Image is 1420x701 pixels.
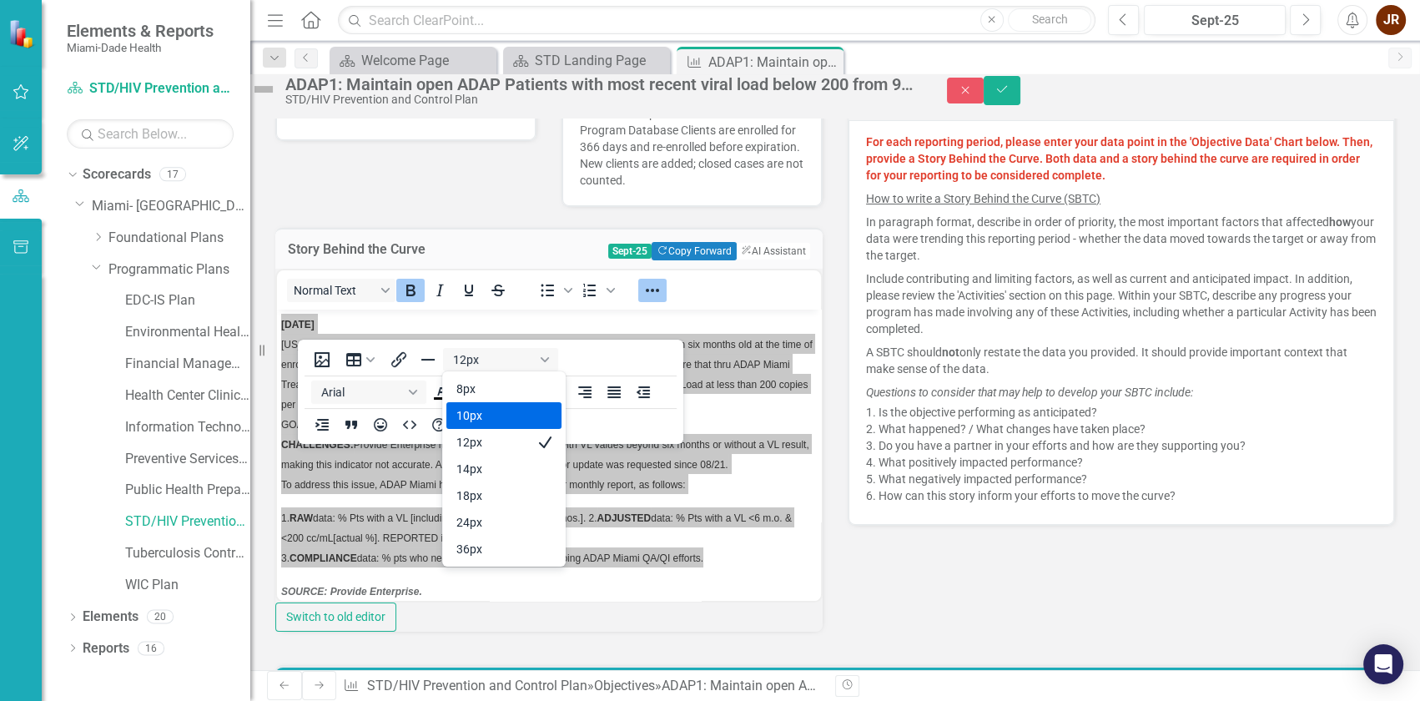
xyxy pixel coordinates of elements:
p: A SBTC should only restate the data you provided. It should provide important context that make s... [866,340,1377,381]
button: Copy Forward [652,242,736,260]
button: Emojis [366,413,395,436]
a: STD/HIV Prevention and Control Plan [125,512,250,532]
div: 36px [446,536,561,562]
a: Financial Management Plan [125,355,250,374]
strong: not [942,345,959,359]
button: Insert image [308,348,336,371]
button: AI Assistant [737,243,810,260]
div: 18px [446,482,561,509]
input: Search ClearPoint... [338,6,1095,35]
button: HTML Editor [395,413,424,436]
button: Font Arial [311,381,426,404]
div: 36px [456,539,528,559]
div: 14px [446,456,561,482]
strong: how [1329,215,1351,229]
a: Public Health Preparedness Plan [125,481,250,500]
a: Tuberculosis Control & Prevention Plan [125,544,250,563]
a: Health Center Clinical Admin Support Plan [125,386,250,406]
div: 24px [446,509,561,536]
button: Justify [599,381,627,404]
span: Arial [321,386,403,399]
div: 24px [456,512,528,532]
button: Help [425,413,453,436]
button: Table [337,348,384,371]
button: JR [1376,5,1406,35]
button: Align right [570,381,598,404]
button: Reveal or hide additional toolbar items [638,279,667,302]
div: STD/HIV Prevention and Control Plan [285,93,914,106]
img: ClearPoint Strategy [8,18,38,48]
li: What positively impacted performance? [879,454,1377,471]
div: 10px [456,406,528,426]
input: Search Below... [67,119,234,149]
em: Questions to consider that may help to develop your SBTC include: [866,386,1193,399]
a: EDC-IS Plan [125,291,250,310]
a: Environmental Health Plan [125,323,250,342]
span: Search [1031,13,1067,26]
small: Miami-Dade Health [67,41,214,54]
li: Do you have a partner in your efforts and how are they supporting you? [879,437,1377,454]
a: STD/HIV Prevention and Control Plan [67,79,234,98]
div: 18px [456,486,528,506]
div: 8px [446,376,561,402]
div: STD Landing Page [535,50,666,71]
div: ADAP1: Maintain open ADAP Patients with most recent viral load below 200 from 92% in FY2022/2023 ... [708,52,839,73]
a: Reports [83,639,129,658]
li: What happened? / What changes have taken place? [879,421,1377,437]
div: Text color Black [427,381,469,404]
a: Foundational Plans [108,229,250,248]
button: Decrease indent [628,381,657,404]
a: Preventive Services Plan [125,450,250,469]
div: 12px [446,429,561,456]
span: Cumulative [294,107,352,120]
span: Normal Text [294,284,375,297]
div: 10px [446,402,561,429]
button: Search [1008,8,1091,32]
div: Numbered list [576,279,617,302]
button: Insert/edit link [385,348,413,371]
iframe: Rich Text Area [277,310,821,601]
div: 8px [456,379,528,399]
div: Open Intercom Messenger [1363,644,1403,684]
div: ADAP1: Maintain open ADAP Patients with most recent viral load below 200 from 92% in FY2022/2023 ... [285,75,914,93]
div: 20 [147,610,174,624]
div: 14px [456,459,528,479]
a: STD/HIV Prevention and Control Plan [367,678,587,693]
a: Scorecards [83,165,151,184]
a: WIC Plan [125,576,250,595]
div: 16 [138,641,164,655]
span: SOURCE: Provide Enterprise. All Data Subject to Review & Editing [4,276,177,308]
button: Align center [541,381,570,404]
p: Include contributing and limiting factors, as well as current and anticipated impact. In addition... [866,267,1377,340]
div: » » [343,677,822,696]
div: Sept-25 [1150,11,1280,31]
button: Block Normal Text [287,279,395,302]
button: Underline [455,279,483,302]
button: Bold [396,279,425,302]
span: 12px [453,353,535,366]
div: 17 [159,168,186,182]
a: Welcome Page [334,50,492,71]
p: In paragraph format, describe in order of priority, the most important factors that affected your... [866,210,1377,267]
a: Miami- [GEOGRAPHIC_DATA] [92,197,250,216]
span: Provide Enterprise Statewide ADAP Program Database Clients are enrolled for 366 days and re-enrol... [580,107,803,187]
img: Not Defined [250,76,277,103]
a: STD Landing Page [507,50,666,71]
button: Font size 12px [443,348,558,371]
button: Sept-25 [1144,5,1286,35]
a: Objectives [594,678,655,693]
strong: For each reporting period, please enter your data point in the 'Objective Data' Chart below. Then... [866,135,1372,182]
a: Information Technology Plan [125,418,250,437]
